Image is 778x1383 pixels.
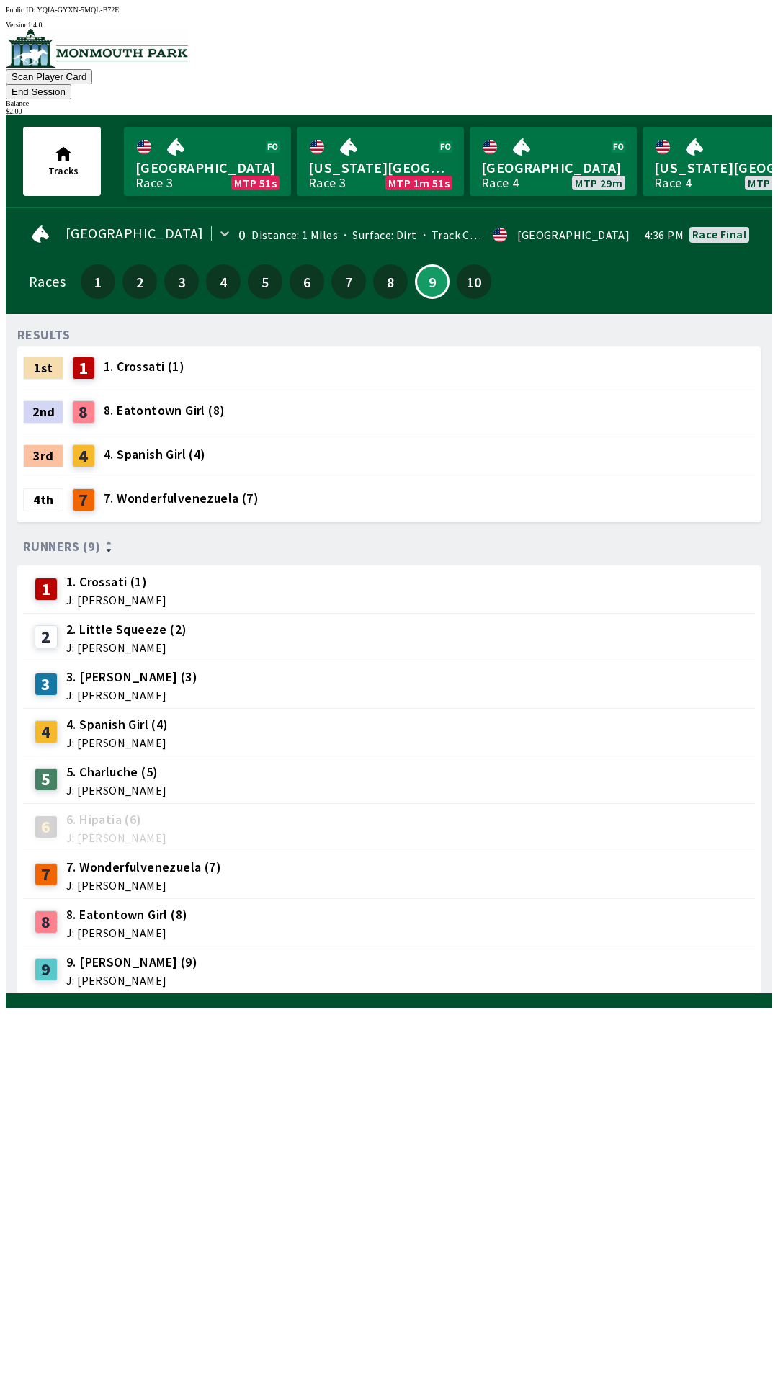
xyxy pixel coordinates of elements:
span: J: [PERSON_NAME] [66,594,166,606]
div: Race 4 [481,177,519,189]
div: 3 [35,673,58,696]
button: 2 [122,264,157,299]
button: End Session [6,84,71,99]
span: 1. Crossati (1) [104,357,184,376]
a: [GEOGRAPHIC_DATA]Race 3MTP 51s [124,127,291,196]
button: Scan Player Card [6,69,92,84]
span: 8 [377,277,404,287]
span: 1 [84,277,112,287]
span: J: [PERSON_NAME] [66,880,221,891]
span: 10 [460,277,488,287]
div: [GEOGRAPHIC_DATA] [517,229,630,241]
div: RESULTS [17,329,71,341]
button: 1 [81,264,115,299]
span: J: [PERSON_NAME] [66,927,187,939]
button: 9 [415,264,450,299]
span: 6 [293,277,321,287]
div: 2nd [23,400,63,424]
div: 7 [72,488,95,511]
span: 3. [PERSON_NAME] (3) [66,668,197,686]
button: 3 [164,264,199,299]
button: 6 [290,264,324,299]
span: 8. Eatontown Girl (8) [66,905,187,924]
button: 5 [248,264,282,299]
div: 5 [35,768,58,791]
span: 9 [420,278,444,285]
span: Surface: Dirt [338,228,417,242]
button: 7 [331,264,366,299]
span: Runners (9) [23,541,100,552]
div: Runners (9) [23,540,755,554]
span: [GEOGRAPHIC_DATA] [481,158,625,177]
span: Track Condition: Firm [417,228,544,242]
span: MTP 29m [575,177,622,189]
div: 4 [72,444,95,467]
div: 2 [35,625,58,648]
span: 4 [210,277,237,287]
span: YQIA-GYXN-5MQL-B72E [37,6,120,14]
div: 4th [23,488,63,511]
span: 7. Wonderfulvenezuela (7) [66,858,221,877]
div: 1 [35,578,58,601]
span: 7. Wonderfulvenezuela (7) [104,489,259,508]
div: Race 3 [308,177,346,189]
div: 7 [35,863,58,886]
div: 1st [23,357,63,380]
span: J: [PERSON_NAME] [66,784,166,796]
div: 8 [72,400,95,424]
div: 9 [35,958,58,981]
div: Race 3 [135,177,173,189]
span: [GEOGRAPHIC_DATA] [135,158,280,177]
span: MTP 51s [234,177,277,189]
div: 0 [238,229,246,241]
span: 1. Crossati (1) [66,573,166,591]
div: 3rd [23,444,63,467]
span: J: [PERSON_NAME] [66,689,197,701]
span: 5. Charluche (5) [66,763,166,782]
span: J: [PERSON_NAME] [66,975,197,986]
span: 5 [251,277,279,287]
a: [US_STATE][GEOGRAPHIC_DATA]Race 3MTP 1m 51s [297,127,464,196]
div: 8 [35,910,58,934]
div: Public ID: [6,6,772,14]
div: Race final [692,228,746,240]
div: 6 [35,815,58,838]
span: 2. Little Squeeze (2) [66,620,187,639]
span: J: [PERSON_NAME] [66,832,166,843]
span: J: [PERSON_NAME] [66,642,187,653]
button: 4 [206,264,241,299]
div: Balance [6,99,772,107]
span: 7 [335,277,362,287]
button: 8 [373,264,408,299]
button: 10 [457,264,491,299]
span: J: [PERSON_NAME] [66,737,169,748]
span: Distance: 1 Miles [251,228,338,242]
span: 6. Hipatia (6) [66,810,166,829]
span: 2 [126,277,153,287]
div: 4 [35,720,58,743]
span: 8. Eatontown Girl (8) [104,401,225,420]
img: venue logo [6,29,188,68]
button: Tracks [23,127,101,196]
span: [US_STATE][GEOGRAPHIC_DATA] [308,158,452,177]
span: 4. Spanish Girl (4) [104,445,206,464]
div: 1 [72,357,95,380]
a: [GEOGRAPHIC_DATA]Race 4MTP 29m [470,127,637,196]
span: 3 [168,277,195,287]
span: [GEOGRAPHIC_DATA] [66,228,204,239]
span: MTP 1m 51s [388,177,450,189]
span: 4:36 PM [644,229,684,241]
div: Version 1.4.0 [6,21,772,29]
span: Tracks [48,164,79,177]
div: $ 2.00 [6,107,772,115]
span: 4. Spanish Girl (4) [66,715,169,734]
span: 9. [PERSON_NAME] (9) [66,953,197,972]
div: Race 4 [654,177,692,189]
div: Races [29,276,66,287]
